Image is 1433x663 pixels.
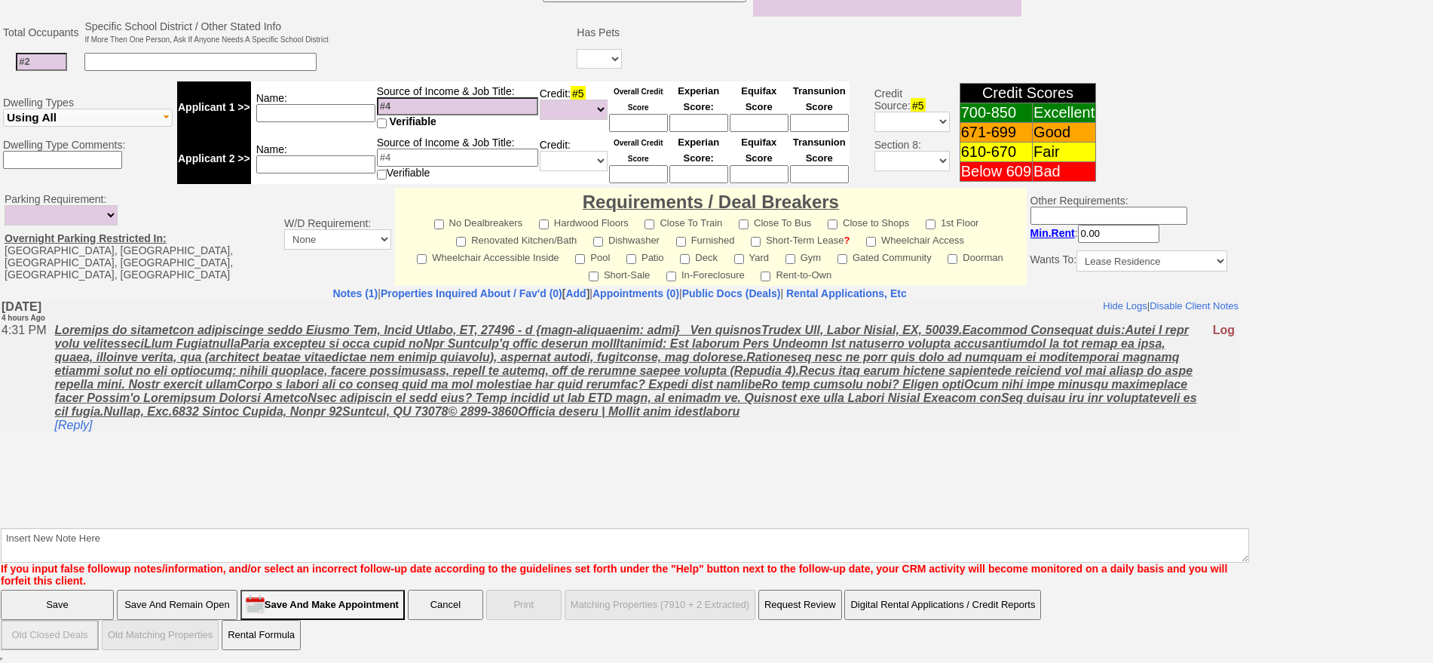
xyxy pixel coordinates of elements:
[828,219,837,229] input: Close to Shops
[960,84,1096,103] td: Credit Scores
[790,114,849,132] input: Ask Customer: Do You Know Your Transunion Credit Score
[785,254,795,264] input: Gym
[381,287,589,299] b: [ ]
[666,265,745,282] label: In-Foreclosure
[678,85,719,112] font: Experian Score:
[761,265,831,282] label: Rent-to-Own
[926,219,935,229] input: 1st Floor
[574,18,624,47] td: Has Pets
[645,219,654,229] input: Close To Train
[678,137,719,164] font: Experian Score:
[844,590,1041,620] button: Digital Rental Applications / Credit Reports
[911,98,926,113] span: #5
[948,247,1003,265] label: Doorman
[734,247,770,265] label: Yard
[539,219,549,229] input: Hardwood Floors
[614,87,663,112] font: Overall Credit Score
[844,235,850,246] a: ?
[741,85,776,112] font: Equifax Score
[280,188,395,286] td: W/D Requirement:
[734,254,744,264] input: Yard
[1030,227,1159,239] nobr: :
[82,18,330,47] td: Specific School District / Other Stated Info
[741,137,776,164] font: Equifax Score
[960,123,1032,143] td: 671-699
[84,35,328,44] font: If More Then One Person, Ask If Anyone Needs A Specific School District
[682,287,781,299] a: Public Docs (Deals)
[1030,227,1075,239] b: Min.
[376,81,539,133] td: Source of Income & Job Title:
[589,265,650,282] label: Short-Sale
[1,79,175,186] td: Dwelling Types Dwelling Type Comments:
[5,232,167,244] u: Overnight Parking Restricted In:
[609,165,668,183] input: Ask Customer: Do You Know Your Overall Credit Score
[102,620,219,650] button: Old Matching Properties
[589,272,599,281] input: Short-Sale
[390,115,436,127] span: Verifiable
[960,162,1032,182] td: Below 609
[1102,1,1147,12] a: Hide Logs
[609,114,668,132] input: Ask Customer: Do You Know Your Overall Credit Score
[16,53,67,71] input: #2
[1212,24,1234,37] font: Log
[565,590,755,620] button: Matching Properties (7910 + 2 Extracted)
[593,237,603,247] input: Dishwasher
[1052,227,1075,239] span: Rent
[177,133,251,184] td: Applicant 2 >>
[434,213,523,230] label: No Dealbreakers
[730,165,788,183] input: Ask Customer: Do You Know Your Equifax Credit Score
[1,528,1249,563] textarea: Insert New Note Here
[614,139,663,163] font: Overall Credit Score
[786,287,907,299] nobr: Rental Applications, Etc
[408,590,483,620] button: Cancel
[1033,123,1096,143] td: Good
[376,133,539,184] td: Source of Income & Job Title: Verifiable
[676,230,735,247] label: Furnished
[251,81,376,133] td: Name:
[751,237,761,247] input: Short-Term Lease?
[456,237,466,247] input: Renovated Kitchen/Bath
[852,79,952,186] td: Credit Source: Section 8:
[793,85,846,112] font: Transunion Score
[793,137,846,164] font: Transunion Score
[866,230,964,247] label: Wheelchair Access
[434,219,444,229] input: No Dealbreakers
[1027,188,1231,286] td: Other Requirements:
[730,114,788,132] input: Ask Customer: Do You Know Your Equifax Credit Score
[54,119,92,132] a: [Reply]
[1030,253,1227,266] nobr: Wants To:
[54,24,1196,118] u: Loremips do sitametcon adipiscinge seddo Eiusmo Tem, Incid Utlabo, ET, 27496 - d {magn-aliquaenim...
[680,247,718,265] label: Deck
[739,219,749,229] input: Close To Bus
[676,237,686,247] input: Furnished
[790,165,849,183] input: Ask Customer: Do You Know Your Transunion Credit Score
[571,86,586,101] span: #5
[1,563,1227,587] font: If you input false followup notes/information, and/or select an incorrect follow-up date accordin...
[222,620,301,650] button: Rental Formula
[669,165,728,183] input: Ask Customer: Do You Know Your Experian Credit Score
[1149,1,1238,12] a: Disable Client Notes
[1033,103,1096,123] td: Excellent
[377,97,538,115] input: #4
[593,230,660,247] label: Dishwasher
[1,590,114,620] input: Save
[7,111,57,124] span: Using All
[828,213,909,230] label: Close to Shops
[539,81,608,133] td: Credit:
[592,287,679,299] a: Appointments (0)
[960,103,1032,123] td: 700-850
[575,247,610,265] label: Pool
[1,14,44,23] font: 4 hours Ago
[926,213,979,230] label: 1st Floor
[1,18,82,47] td: Total Occupants
[539,213,629,230] label: Hardwood Floors
[758,590,842,620] button: Request Review
[948,254,957,264] input: Doorman
[626,247,664,265] label: Patio
[1033,162,1096,182] td: Bad
[785,247,821,265] label: Gym
[1,620,99,650] input: Old Closed Deals
[486,590,562,620] button: Print
[565,287,586,299] a: Add
[866,237,876,247] input: Wheelchair Access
